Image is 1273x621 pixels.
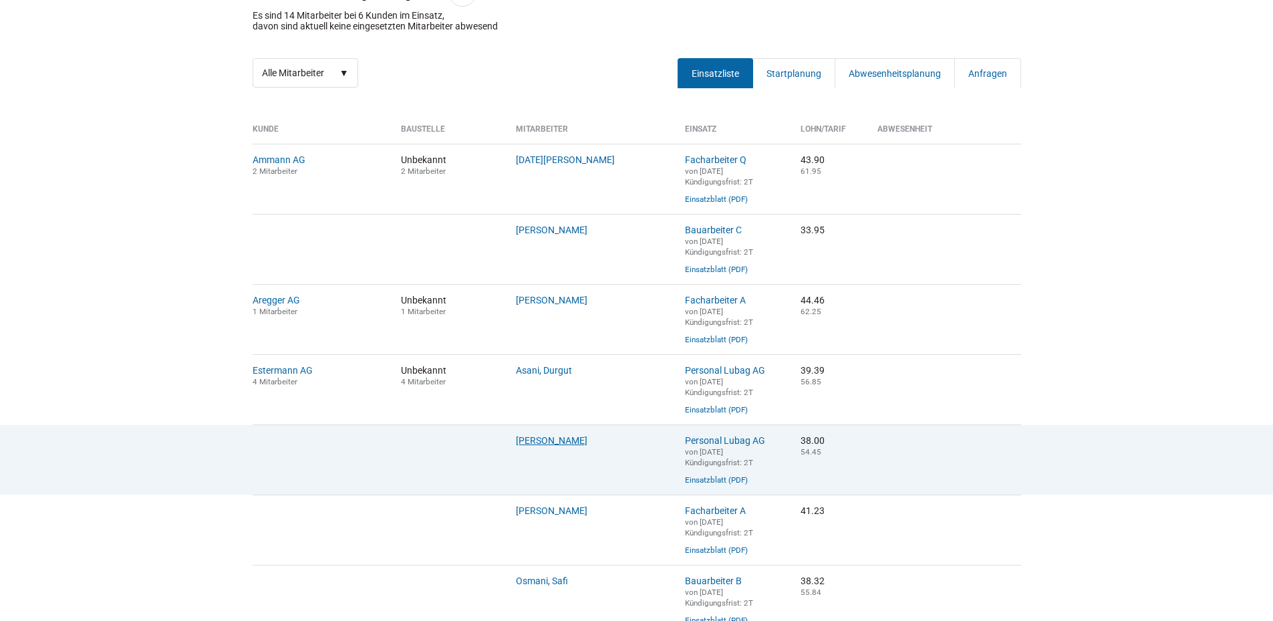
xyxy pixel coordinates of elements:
[801,365,825,376] nobr: 39.39
[801,435,825,446] nobr: 38.00
[678,58,753,88] a: Einsatzliste
[752,58,835,88] a: Startplanung
[253,295,300,305] a: Aregger AG
[685,405,748,414] a: Einsatzblatt (PDF)
[685,517,753,537] small: von [DATE] Kündigungsfrist: 2T
[685,295,746,305] a: Facharbeiter A
[835,58,955,88] a: Abwesenheitsplanung
[253,154,305,165] a: Ammann AG
[253,377,297,386] small: 4 Mitarbeiter
[401,307,446,316] small: 1 Mitarbeiter
[685,307,753,327] small: von [DATE] Kündigungsfrist: 2T
[954,58,1021,88] a: Anfragen
[685,237,753,257] small: von [DATE] Kündigungsfrist: 2T
[685,435,765,446] a: Personal Lubag AG
[516,435,587,446] a: [PERSON_NAME]
[516,365,572,376] a: Asani, Durgut
[685,195,748,204] a: Einsatzblatt (PDF)
[801,505,825,516] nobr: 41.23
[516,505,587,516] a: [PERSON_NAME]
[516,295,587,305] a: [PERSON_NAME]
[685,505,746,516] a: Facharbeiter A
[685,365,765,376] a: Personal Lubag AG
[685,377,753,397] small: von [DATE] Kündigungsfrist: 2T
[801,154,825,165] nobr: 43.90
[675,124,791,144] th: Einsatz
[253,307,297,316] small: 1 Mitarbeiter
[801,447,821,457] small: 54.45
[401,166,446,176] small: 2 Mitarbeiter
[801,307,821,316] small: 62.25
[391,124,507,144] th: Baustelle
[801,576,825,586] nobr: 38.32
[253,365,313,376] a: Estermann AG
[685,225,742,235] a: Bauarbeiter C
[685,154,746,165] a: Facharbeiter Q
[867,124,1021,144] th: Abwesenheit
[685,265,748,274] a: Einsatzblatt (PDF)
[401,295,497,316] span: Unbekannt
[685,576,742,586] a: Bauarbeiter B
[801,377,821,386] small: 56.85
[506,124,675,144] th: Mitarbeiter
[253,124,391,144] th: Kunde
[685,166,753,187] small: von [DATE] Kündigungsfrist: 2T
[401,154,497,176] span: Unbekannt
[801,588,821,597] small: 55.84
[801,295,825,305] nobr: 44.46
[401,377,446,386] small: 4 Mitarbeiter
[801,166,821,176] small: 61.95
[685,588,753,608] small: von [DATE] Kündigungsfrist: 2T
[685,545,748,555] a: Einsatzblatt (PDF)
[801,225,825,235] nobr: 33.95
[685,447,753,467] small: von [DATE] Kündigungsfrist: 2T
[685,475,748,485] a: Einsatzblatt (PDF)
[401,365,497,386] span: Unbekannt
[516,154,615,165] a: [DATE][PERSON_NAME]
[791,124,867,144] th: Lohn/Tarif
[253,166,297,176] small: 2 Mitarbeiter
[253,10,498,31] p: Es sind 14 Mitarbeiter bei 6 Kunden im Einsatz, davon sind aktuell keine eingesetzten Mitarbeiter...
[685,335,748,344] a: Einsatzblatt (PDF)
[516,225,587,235] a: [PERSON_NAME]
[516,576,568,586] a: Osmani, Safi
